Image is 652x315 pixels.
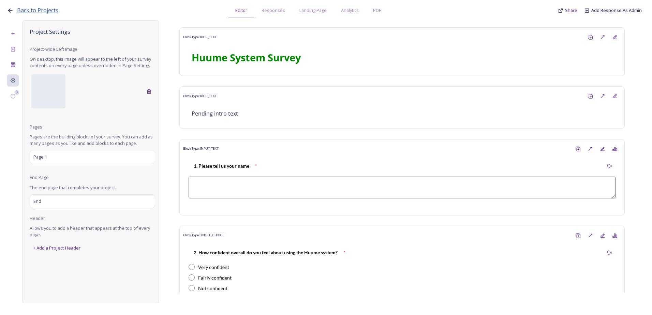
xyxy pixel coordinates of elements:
strong: Huume System Survey [192,51,301,64]
div: Not confident [198,285,227,292]
span: Block Type: SINGLE_CHOICE [183,233,224,238]
strong: 2. How confident overall do you feel about using the Huume system? [194,250,338,255]
div: Very confident [198,264,229,271]
div: 0 [14,90,19,95]
span: End Page [30,174,49,181]
span: Pages [30,124,42,130]
span: PDF [373,7,381,14]
span: Editor [235,7,247,14]
span: Header [30,215,45,222]
span: End [33,198,41,205]
strong: 1. Please tell us your name [194,163,249,169]
a: Back to Projects [17,6,58,15]
span: Back to Projects [17,6,58,14]
span: Add Response As Admin [591,7,642,13]
span: Share [565,7,577,13]
span: Block Type: INPUT_TEXT [183,146,219,151]
span: On desktop, this image will appear to the left of your survey contents on every page unless overr... [30,56,155,69]
span: Analytics [341,7,359,14]
span: Landing Page [299,7,327,14]
span: Block Type: RICH_TEXT [183,35,217,40]
span: The end page that completes your project. [30,184,155,191]
span: Project Settings [30,28,155,36]
p: Pending intro text [192,110,612,118]
span: Responses [262,7,285,14]
div: Fairly confident [198,274,232,281]
span: Allows you to add a header that appears at the top of every page. [30,225,155,238]
a: Add Response As Admin [591,7,642,14]
span: Block Type: RICH_TEXT [183,94,217,99]
span: Pages are the building blocks of your survey. You can add as many pages as you like and add block... [30,134,155,147]
span: Page 1 [33,154,47,160]
span: Project-wide Left Image [30,46,77,52]
div: + Add a Project Header [30,241,84,255]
